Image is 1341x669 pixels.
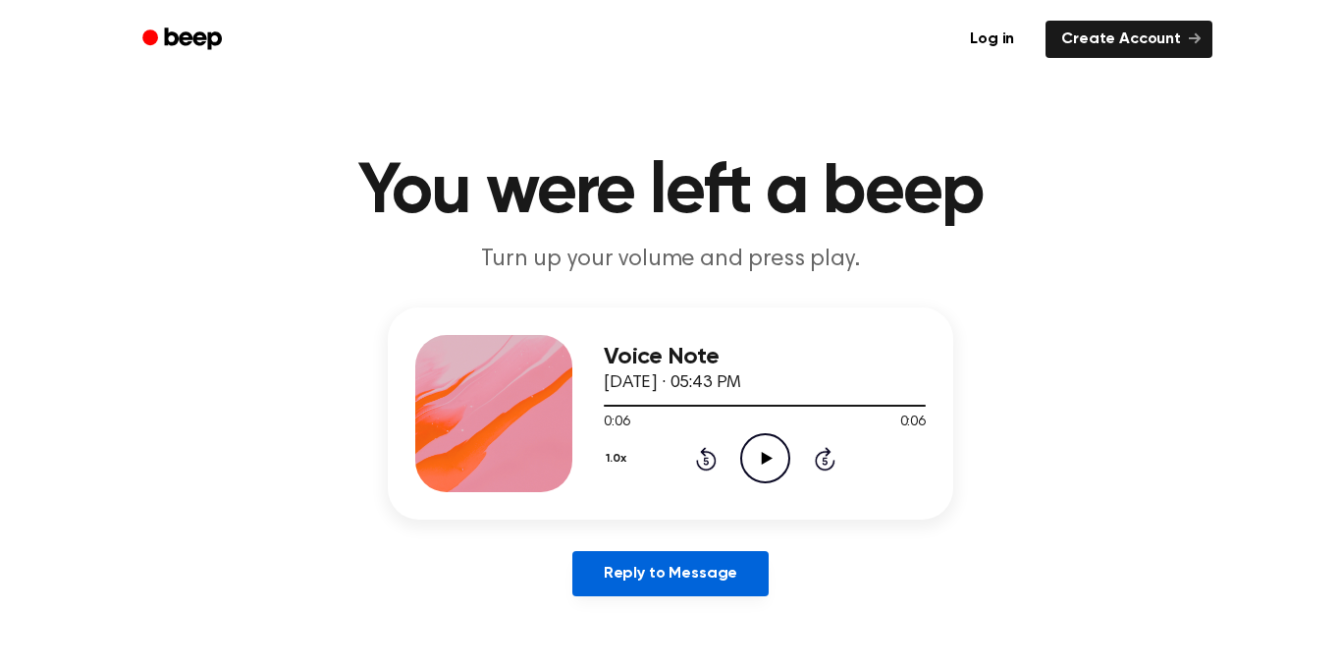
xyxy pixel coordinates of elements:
h1: You were left a beep [168,157,1173,228]
a: Log in [950,17,1034,62]
h3: Voice Note [604,344,926,370]
span: 0:06 [900,413,926,433]
button: 1.0x [604,442,633,475]
a: Reply to Message [572,551,769,596]
span: [DATE] · 05:43 PM [604,374,741,392]
p: Turn up your volume and press play. [294,244,1047,276]
a: Create Account [1046,21,1212,58]
span: 0:06 [604,413,629,433]
a: Beep [129,21,240,59]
